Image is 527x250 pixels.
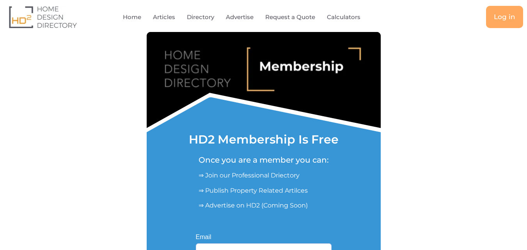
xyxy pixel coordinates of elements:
h1: HD2 Membership Is Free [189,134,339,145]
a: Articles [153,8,175,26]
p: ⇒ Publish Property Related Artilces [199,186,329,195]
p: ⇒ Join our Professional Driectory [199,171,329,180]
span: Log in [494,14,515,20]
p: ⇒ Advertise on HD2 (Coming Soon) [199,201,329,210]
h5: Once you are a member you can: [199,155,329,165]
a: Advertise [226,8,254,26]
a: Directory [187,8,214,26]
nav: Menu [108,8,393,26]
a: Log in [486,6,523,28]
a: Home [123,8,141,26]
a: Calculators [327,8,360,26]
label: Email [196,234,211,240]
a: Request a Quote [265,8,315,26]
